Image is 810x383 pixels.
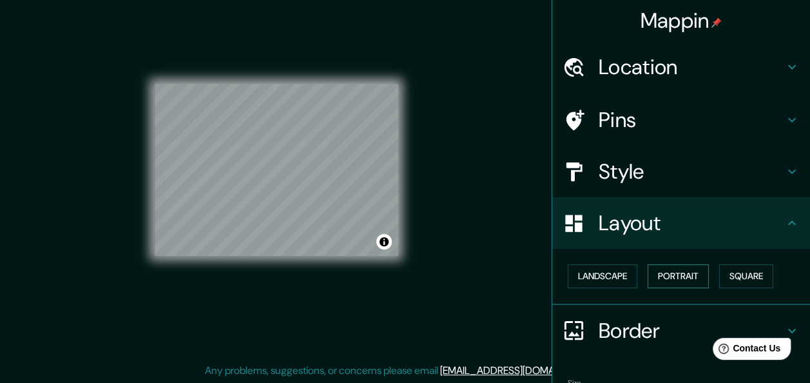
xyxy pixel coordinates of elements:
[568,264,637,288] button: Landscape
[205,363,601,378] p: Any problems, suggestions, or concerns please email .
[648,264,709,288] button: Portrait
[695,333,796,369] iframe: Help widget launcher
[599,210,784,236] h4: Layout
[440,364,599,377] a: [EMAIL_ADDRESS][DOMAIN_NAME]
[376,234,392,250] button: Toggle attribution
[599,54,784,80] h4: Location
[552,146,810,197] div: Style
[552,94,810,146] div: Pins
[599,318,784,344] h4: Border
[552,305,810,357] div: Border
[155,84,398,256] canvas: Map
[599,107,784,133] h4: Pins
[599,159,784,184] h4: Style
[641,8,722,34] h4: Mappin
[552,197,810,249] div: Layout
[552,41,810,93] div: Location
[711,17,722,28] img: pin-icon.png
[719,264,773,288] button: Square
